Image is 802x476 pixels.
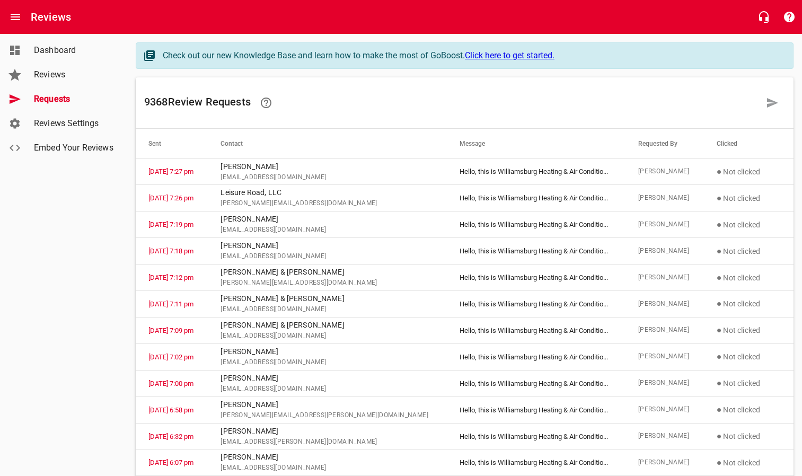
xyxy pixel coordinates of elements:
span: Requests [34,93,114,105]
p: Not clicked [717,377,781,390]
span: [PERSON_NAME] [638,457,691,468]
span: [EMAIL_ADDRESS][DOMAIN_NAME] [221,384,434,394]
p: Not clicked [717,324,781,337]
a: [DATE] 6:58 pm [148,406,193,414]
a: [DATE] 7:09 pm [148,327,193,334]
td: Hello, this is Williamsburg Heating & Air Conditio ... [447,238,625,265]
span: [EMAIL_ADDRESS][DOMAIN_NAME] [221,172,434,183]
td: Hello, this is Williamsburg Heating & Air Conditio ... [447,317,625,343]
span: ● [717,246,722,256]
td: Hello, this is Williamsburg Heating & Air Conditio ... [447,291,625,318]
span: [EMAIL_ADDRESS][PERSON_NAME][DOMAIN_NAME] [221,437,434,447]
span: [PERSON_NAME] [638,351,691,362]
a: [DATE] 7:26 pm [148,194,193,202]
span: [PERSON_NAME] [638,272,691,283]
p: Not clicked [717,297,781,310]
span: [PERSON_NAME] [638,246,691,257]
button: Live Chat [751,4,777,30]
span: Reviews [34,68,114,81]
p: [PERSON_NAME] [221,426,434,437]
p: Not clicked [717,245,781,258]
span: [EMAIL_ADDRESS][DOMAIN_NAME] [221,331,434,341]
p: Not clicked [717,218,781,231]
td: Hello, this is Williamsburg Heating & Air Conditio ... [447,396,625,423]
p: Not clicked [717,192,781,205]
p: [PERSON_NAME] & [PERSON_NAME] [221,293,434,304]
th: Message [447,129,625,158]
span: [PERSON_NAME][EMAIL_ADDRESS][DOMAIN_NAME] [221,278,434,288]
p: [PERSON_NAME] [221,346,434,357]
td: Hello, this is Williamsburg Heating & Air Conditio ... [447,185,625,211]
td: Hello, this is Williamsburg Heating & Air Conditio ... [447,449,625,476]
td: Hello, this is Williamsburg Heating & Air Conditio ... [447,343,625,370]
a: [DATE] 7:02 pm [148,353,193,361]
a: Learn how requesting reviews can improve your online presence [253,90,279,116]
td: Hello, this is Williamsburg Heating & Air Conditio ... [447,423,625,449]
p: Not clicked [717,456,781,469]
p: [PERSON_NAME] & [PERSON_NAME] [221,320,434,331]
p: [PERSON_NAME] [221,399,434,410]
a: [DATE] 6:32 pm [148,433,193,440]
a: Click here to get started. [465,50,554,60]
a: [DATE] 7:11 pm [148,300,193,308]
a: [DATE] 7:00 pm [148,380,193,387]
td: Hello, this is Williamsburg Heating & Air Conditio ... [447,211,625,238]
p: [PERSON_NAME] [221,373,434,384]
p: Not clicked [717,350,781,363]
span: [PERSON_NAME] [638,219,691,230]
span: ● [717,219,722,230]
p: Leisure Road, LLC [221,187,434,198]
span: ● [717,193,722,203]
span: [EMAIL_ADDRESS][DOMAIN_NAME] [221,251,434,262]
span: Dashboard [34,44,114,57]
th: Clicked [704,129,794,158]
span: ● [717,351,722,362]
span: [EMAIL_ADDRESS][DOMAIN_NAME] [221,463,434,473]
span: ● [717,431,722,441]
a: [DATE] 7:27 pm [148,168,193,175]
span: [PERSON_NAME] [638,431,691,442]
button: Support Portal [777,4,802,30]
p: [PERSON_NAME] & [PERSON_NAME] [221,267,434,278]
span: ● [717,166,722,177]
span: Embed Your Reviews [34,142,114,154]
span: Reviews Settings [34,117,114,130]
h6: Reviews [31,8,71,25]
p: Not clicked [717,430,781,443]
div: Check out our new Knowledge Base and learn how to make the most of GoBoost. [163,49,782,62]
span: [PERSON_NAME] [638,299,691,310]
a: [DATE] 6:07 pm [148,459,193,466]
p: Not clicked [717,271,781,284]
a: [DATE] 7:18 pm [148,247,193,255]
span: [PERSON_NAME][EMAIL_ADDRESS][DOMAIN_NAME] [221,198,434,209]
p: [PERSON_NAME] [221,240,434,251]
p: [PERSON_NAME] [221,452,434,463]
td: Hello, this is Williamsburg Heating & Air Conditio ... [447,370,625,396]
span: ● [717,272,722,283]
a: [DATE] 7:19 pm [148,221,193,228]
span: ● [717,298,722,308]
p: Not clicked [717,403,781,416]
th: Sent [136,129,208,158]
span: ● [717,404,722,415]
td: Hello, this is Williamsburg Heating & Air Conditio ... [447,265,625,291]
span: [EMAIL_ADDRESS][DOMAIN_NAME] [221,225,434,235]
span: [PERSON_NAME] [638,378,691,389]
span: [PERSON_NAME] [638,325,691,336]
span: ● [717,325,722,335]
a: Request a review [760,90,785,116]
span: ● [717,378,722,388]
h6: 9368 Review Request s [144,90,760,116]
span: [EMAIL_ADDRESS][DOMAIN_NAME] [221,304,434,315]
td: Hello, this is Williamsburg Heating & Air Conditio ... [447,158,625,185]
a: [DATE] 7:12 pm [148,274,193,281]
span: [PERSON_NAME] [638,404,691,415]
th: Requested By [625,129,704,158]
span: ● [717,457,722,468]
span: [PERSON_NAME] [638,193,691,204]
button: Open drawer [3,4,28,30]
p: [PERSON_NAME] [221,161,434,172]
span: [PERSON_NAME] [638,166,691,177]
th: Contact [208,129,447,158]
span: [PERSON_NAME][EMAIL_ADDRESS][PERSON_NAME][DOMAIN_NAME] [221,410,434,421]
